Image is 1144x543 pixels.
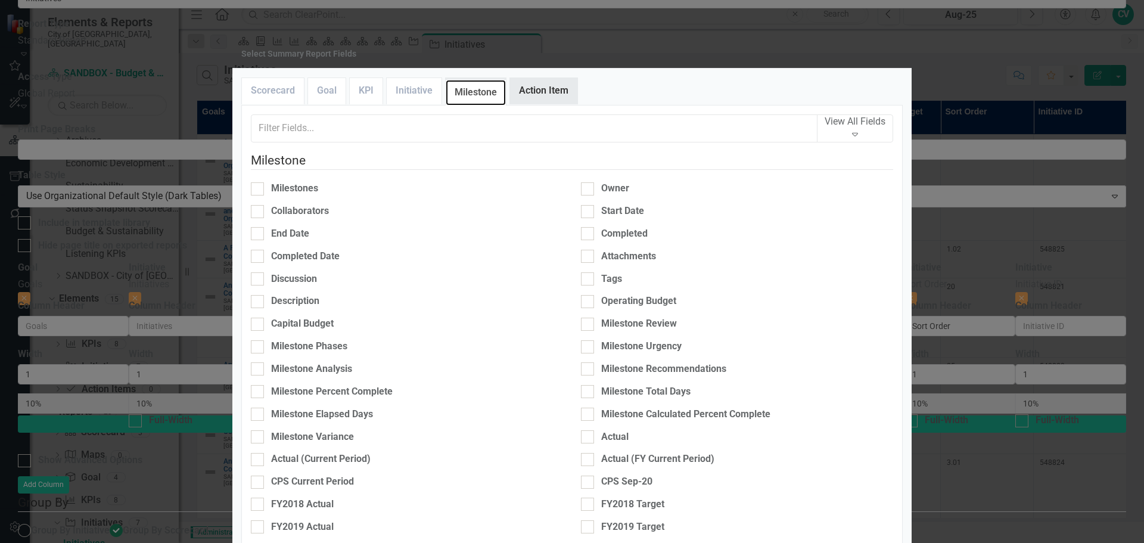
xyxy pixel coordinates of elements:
[251,114,817,143] input: Filter Fields...
[271,475,354,489] div: CPS Current Period
[271,452,371,466] div: Actual (Current Period)
[271,520,334,534] div: FY2019 Actual
[601,340,682,353] div: Milestone Urgency
[271,182,318,196] div: Milestones
[271,227,309,241] div: End Date
[601,294,676,308] div: Operating Budget
[446,80,506,106] a: Milestone
[271,498,334,511] div: FY2018 Actual
[601,227,648,241] div: Completed
[242,78,304,104] a: Scorecard
[601,475,652,489] div: CPS Sep-20
[601,272,622,286] div: Tags
[271,294,319,308] div: Description
[825,115,885,129] div: View All Fields
[601,317,677,331] div: Milestone Review
[601,452,714,466] div: Actual (FY Current Period)
[601,520,664,534] div: FY2019 Target
[350,78,383,104] a: KPI
[308,78,346,104] a: Goal
[241,49,356,58] div: Select Summary Report Fields
[387,78,442,104] a: Initiative
[271,362,352,376] div: Milestone Analysis
[601,204,644,218] div: Start Date
[271,317,334,331] div: Capital Budget
[601,430,629,444] div: Actual
[271,408,373,421] div: Milestone Elapsed Days
[271,430,354,444] div: Milestone Variance
[601,182,629,196] div: Owner
[601,250,656,263] div: Attachments
[601,362,726,376] div: Milestone Recommendations
[271,272,317,286] div: Discussion
[601,408,770,421] div: Milestone Calculated Percent Complete
[601,385,691,399] div: Milestone Total Days
[271,340,347,353] div: Milestone Phases
[601,498,664,511] div: FY2018 Target
[271,204,329,218] div: Collaborators
[271,385,393,399] div: Milestone Percent Complete
[271,250,340,263] div: Completed Date
[510,78,577,104] a: Action Item
[251,151,893,170] legend: Milestone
